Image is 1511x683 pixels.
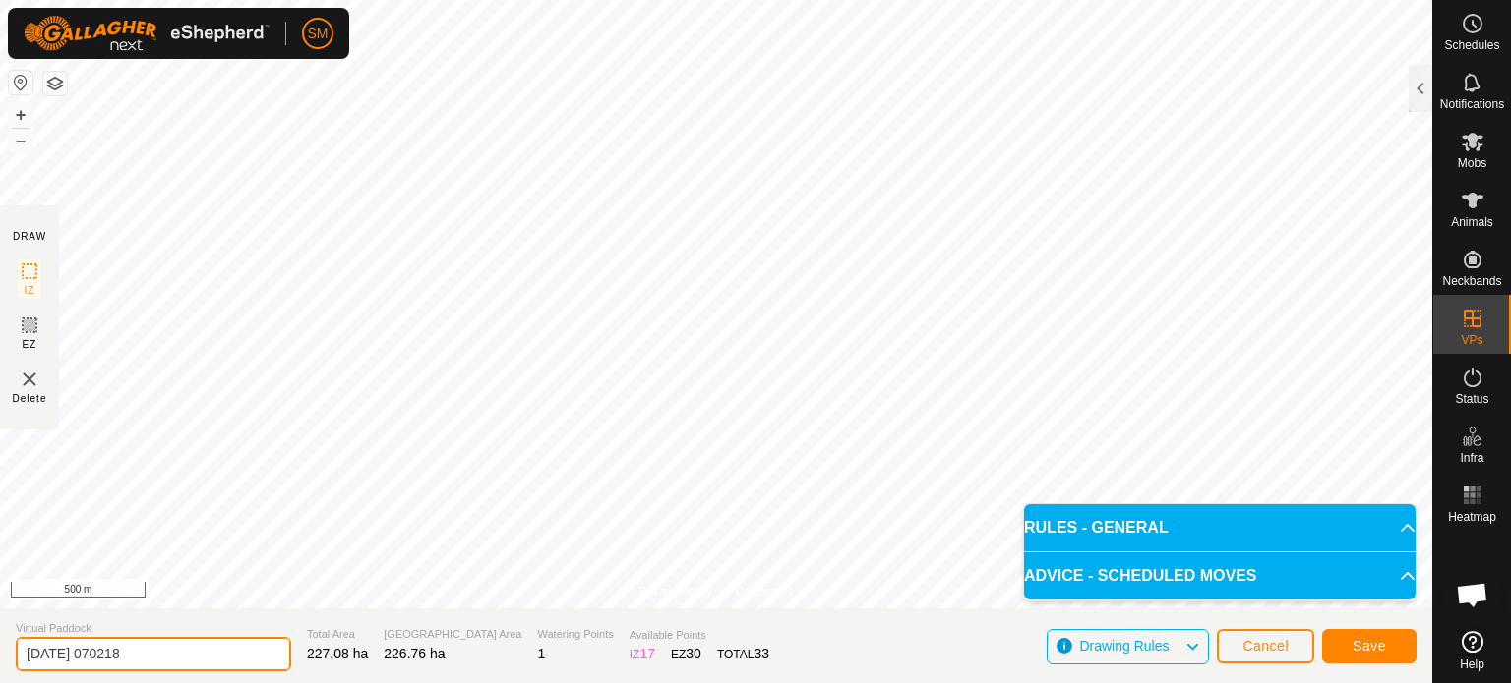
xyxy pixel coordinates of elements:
[1455,393,1488,405] span: Status
[1217,629,1314,663] button: Cancel
[1442,275,1501,287] span: Neckbands
[717,644,769,664] div: TOTAL
[686,646,701,661] span: 30
[308,24,329,44] span: SM
[630,644,655,664] div: IZ
[1460,452,1483,464] span: Infra
[1443,565,1502,624] div: Open chat
[1024,516,1169,540] span: RULES - GENERAL
[13,391,47,406] span: Delete
[1448,511,1496,523] span: Heatmap
[1433,623,1511,678] a: Help
[754,646,769,661] span: 33
[736,583,794,600] a: Contact Us
[25,283,35,298] span: IZ
[537,626,613,643] span: Watering Points
[9,129,32,152] button: –
[638,583,712,600] a: Privacy Policy
[18,368,41,391] img: VP
[1440,98,1504,110] span: Notifications
[630,627,769,644] span: Available Points
[307,626,368,643] span: Total Area
[307,646,368,661] span: 227.08 ha
[671,644,701,664] div: EZ
[13,229,46,244] div: DRAW
[1444,39,1499,51] span: Schedules
[24,16,270,51] img: Gallagher Logo
[9,103,32,127] button: +
[1458,157,1486,169] span: Mobs
[1353,638,1386,654] span: Save
[1024,504,1416,551] p-accordion-header: RULES - GENERAL
[23,337,37,352] span: EZ
[384,626,521,643] span: [GEOGRAPHIC_DATA] Area
[1322,629,1417,663] button: Save
[9,71,32,94] button: Reset Map
[1079,638,1169,654] span: Drawing Rules
[16,620,291,637] span: Virtual Paddock
[384,646,445,661] span: 226.76 ha
[1024,552,1416,599] p-accordion-header: ADVICE - SCHEDULED MOVES
[1461,334,1482,346] span: VPs
[1024,564,1256,588] span: ADVICE - SCHEDULED MOVES
[1242,638,1289,654] span: Cancel
[43,72,67,95] button: Map Layers
[1460,658,1484,670] span: Help
[1451,216,1493,228] span: Animals
[537,646,545,661] span: 1
[639,646,655,661] span: 17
